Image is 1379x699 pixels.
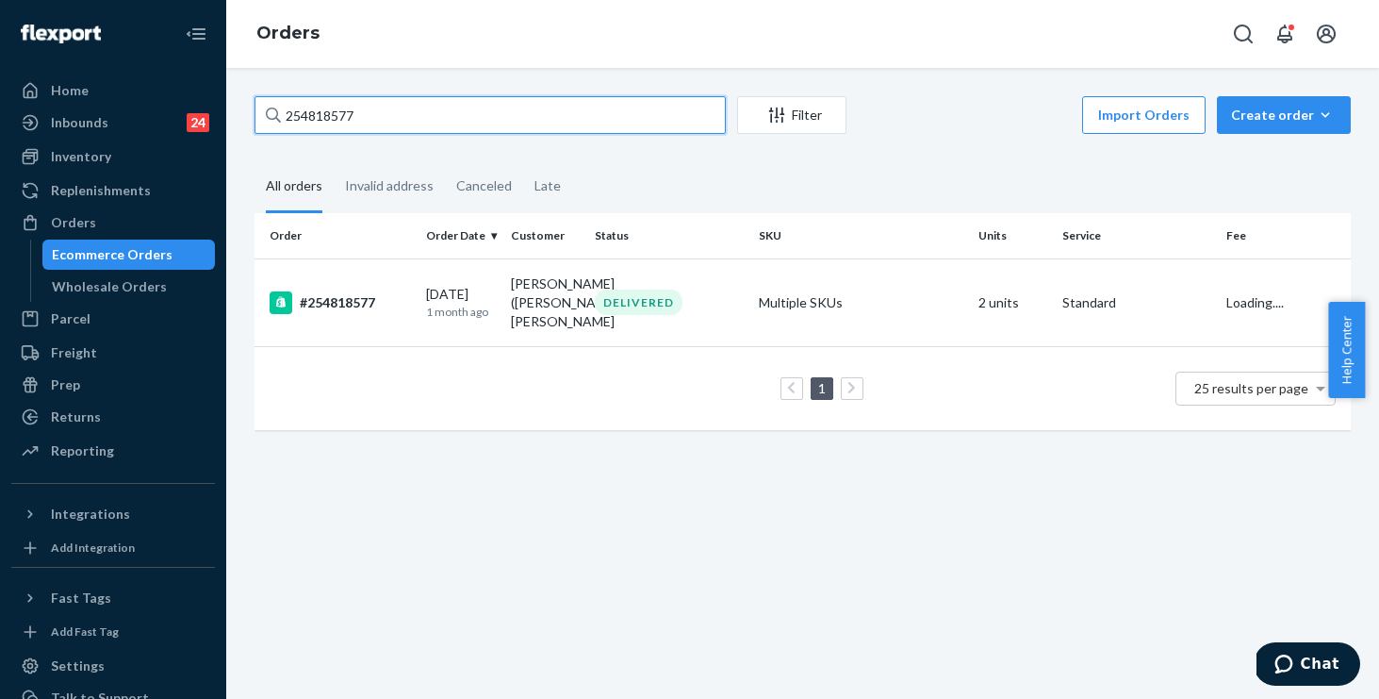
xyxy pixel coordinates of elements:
th: Order [254,213,419,258]
a: Wholesale Orders [42,272,216,302]
th: Status [587,213,751,258]
a: Parcel [11,304,215,334]
div: Inbounds [51,113,108,132]
a: Add Fast Tag [11,621,215,643]
a: Prep [11,370,215,400]
button: Filter [737,96,846,134]
div: Ecommerce Orders [52,245,172,264]
div: Integrations [51,505,130,524]
div: Home [51,81,89,100]
a: Orders [11,208,215,238]
button: Open Search Box [1224,15,1262,53]
input: Search orders [254,96,726,134]
div: Filter [738,106,845,125]
button: Close Navigation [177,15,215,53]
button: Integrations [11,499,215,529]
button: Open account menu [1307,15,1345,53]
button: Fast Tags [11,583,215,613]
div: Parcel [51,309,90,328]
div: All orders [266,161,322,213]
a: Freight [11,338,215,368]
div: Settings [51,657,105,675]
div: Prep [51,375,80,394]
div: 24 [187,113,209,132]
td: [PERSON_NAME] ([PERSON_NAME]) [PERSON_NAME] [503,258,587,346]
div: Freight [51,343,97,362]
a: Replenishments [11,175,215,206]
div: Reporting [51,441,114,460]
td: 2 units [971,258,1055,346]
a: Inbounds24 [11,108,215,138]
div: Replenishments [51,181,151,200]
th: Order Date [419,213,502,258]
p: Standard [1062,293,1211,312]
ol: breadcrumbs [241,7,335,61]
div: Canceled [456,161,512,210]
a: Add Integration [11,537,215,559]
div: Create order [1231,106,1337,125]
th: Units [971,213,1055,258]
div: Late [534,161,561,210]
a: Reporting [11,436,215,466]
a: Orders [256,23,320,43]
span: 25 results per page [1194,380,1308,396]
a: Page 1 is your current page [814,380,829,396]
th: Service [1055,213,1219,258]
a: Ecommerce Orders [42,240,216,270]
div: Invalid address [345,161,434,210]
a: Returns [11,402,215,432]
div: Add Fast Tag [51,624,119,640]
a: Inventory [11,141,215,172]
th: Fee [1219,213,1351,258]
div: [DATE] [426,285,495,320]
a: Home [11,75,215,106]
a: Settings [11,651,215,681]
td: Multiple SKUs [751,258,971,346]
button: Import Orders [1082,96,1206,134]
div: Returns [51,408,101,426]
th: SKU [751,213,971,258]
div: Customer [511,227,580,243]
div: #254818577 [270,291,411,314]
div: Orders [51,213,96,232]
div: Fast Tags [51,589,111,607]
button: Open notifications [1266,15,1304,53]
p: 1 month ago [426,304,495,320]
iframe: Opens a widget where you can chat to one of our agents [1256,642,1360,690]
div: Inventory [51,147,111,166]
td: Loading.... [1219,258,1351,346]
button: Help Center [1328,302,1365,398]
div: Add Integration [51,540,135,556]
div: Wholesale Orders [52,277,167,296]
div: DELIVERED [595,290,682,315]
img: Flexport logo [21,25,101,43]
button: Create order [1217,96,1351,134]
